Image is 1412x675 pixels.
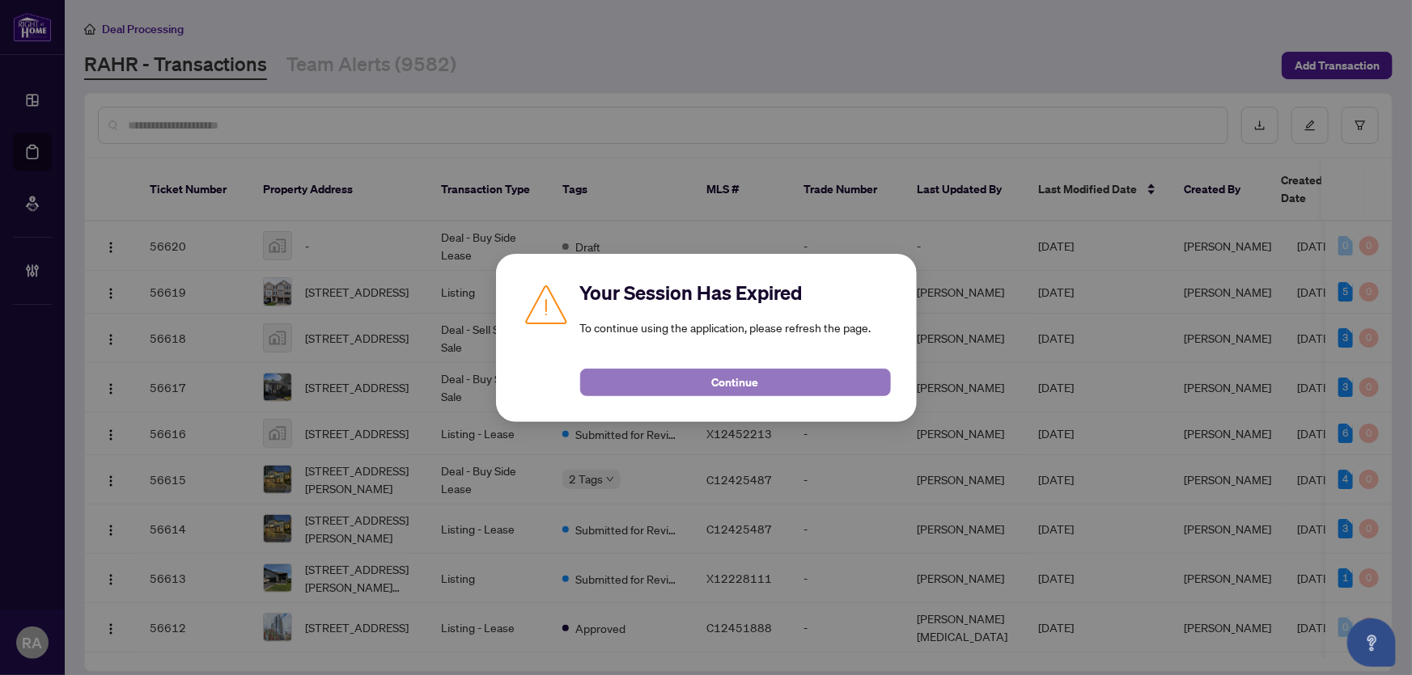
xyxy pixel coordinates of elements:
[522,280,570,328] img: Caution icon
[580,280,891,306] h2: Your Session Has Expired
[580,280,891,396] div: To continue using the application, please refresh the page.
[712,369,759,395] span: Continue
[580,369,891,396] button: Continue
[1347,618,1396,667] button: Open asap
